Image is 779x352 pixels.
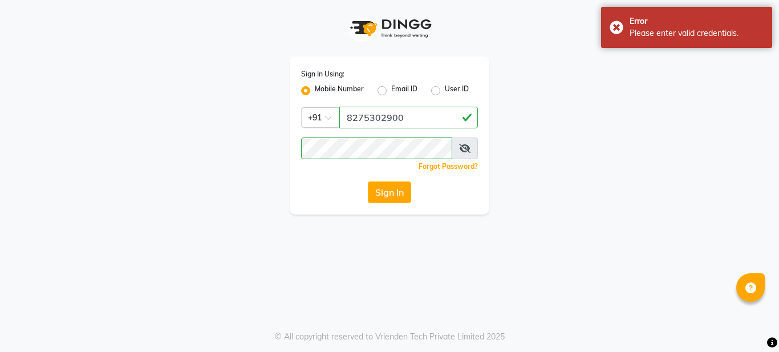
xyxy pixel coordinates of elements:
img: logo1.svg [344,11,435,45]
label: Mobile Number [315,84,364,98]
input: Username [339,107,478,128]
div: Error [630,15,764,27]
button: Sign In [368,181,411,203]
div: Please enter valid credentials. [630,27,764,39]
input: Username [301,137,452,159]
label: User ID [445,84,469,98]
a: Forgot Password? [419,162,478,171]
label: Sign In Using: [301,69,344,79]
label: Email ID [391,84,417,98]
